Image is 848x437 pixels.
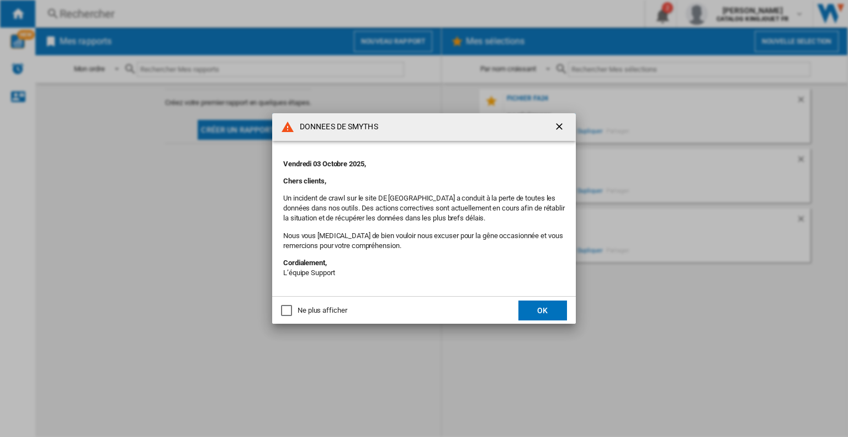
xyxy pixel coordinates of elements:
[549,116,571,138] button: getI18NText('BUTTONS.CLOSE_DIALOG')
[283,160,366,168] strong: Vendredi 03 Octobre 2025,
[283,258,565,278] p: L’équipe Support
[298,306,347,315] div: Ne plus afficher
[283,231,565,251] p: Nous vous [MEDICAL_DATA] de bien vouloir nous excuser pour la gêne occasionnée et vous remercions...
[294,122,378,133] h4: DONNEES DE SMYTHS
[281,306,347,316] md-checkbox: Ne plus afficher
[283,259,327,267] strong: Cordialement,
[554,121,567,134] ng-md-icon: getI18NText('BUTTONS.CLOSE_DIALOG')
[518,301,567,320] button: OK
[283,177,326,185] strong: Chers clients,
[283,193,565,224] p: Un incident de crawl sur le site DE [GEOGRAPHIC_DATA] a conduit à la perte de toutes les données ...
